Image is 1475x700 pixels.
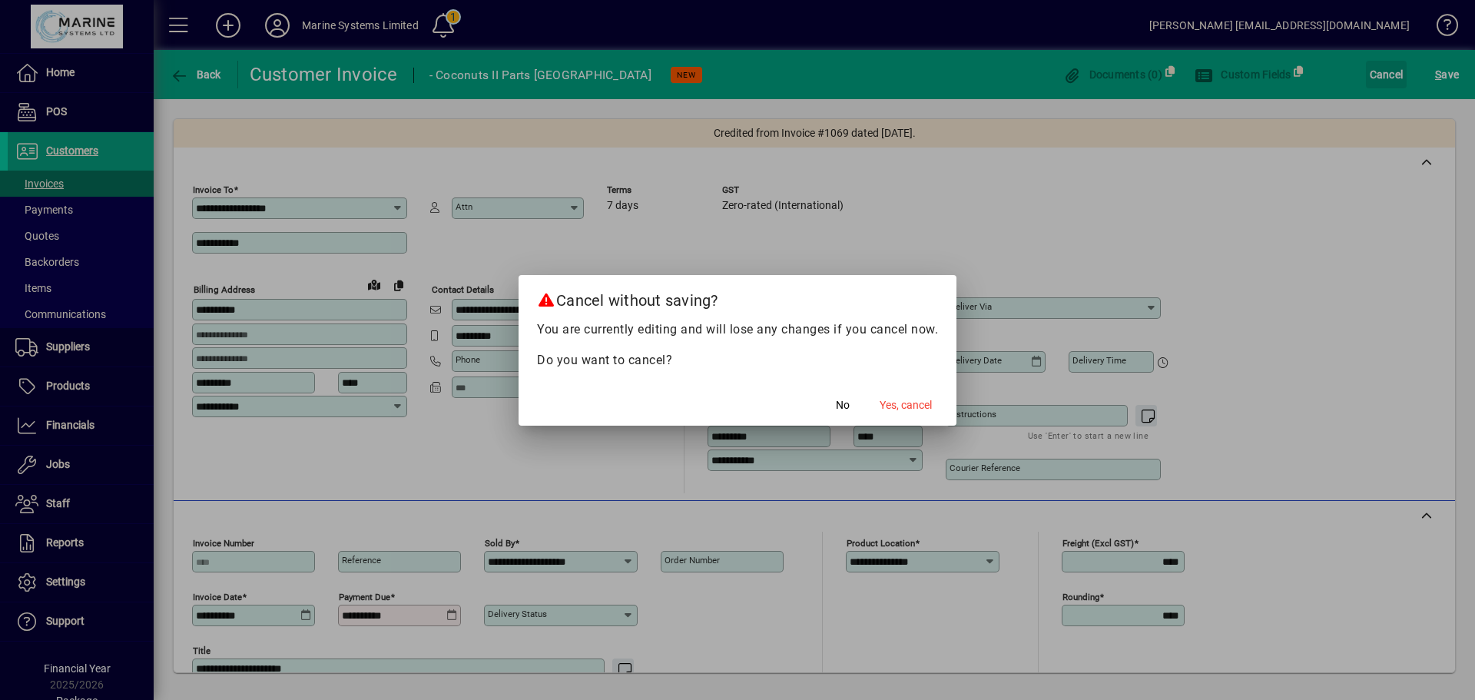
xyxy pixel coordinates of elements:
span: Yes, cancel [880,397,932,413]
button: No [818,392,867,420]
h2: Cancel without saving? [519,275,956,320]
span: No [836,397,850,413]
p: You are currently editing and will lose any changes if you cancel now. [537,320,938,339]
p: Do you want to cancel? [537,351,938,370]
button: Yes, cancel [873,392,938,420]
